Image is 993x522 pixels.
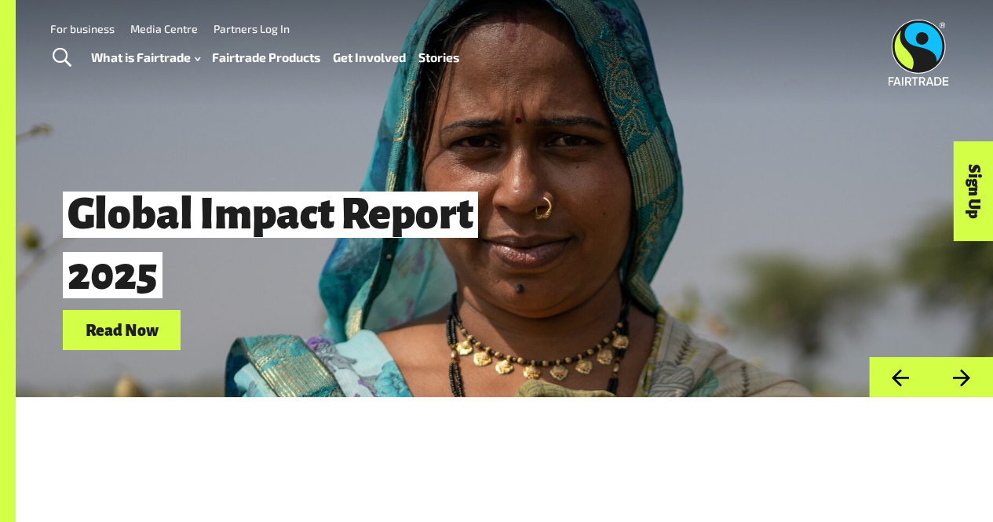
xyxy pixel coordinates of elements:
button: Previous [869,357,931,397]
a: What is Fairtrade [91,46,200,68]
span: Global Impact Report 2025 [63,192,478,298]
a: Media Centre [130,22,198,35]
a: Partners Log In [214,22,290,35]
a: Toggle Search [42,38,81,78]
a: Get Involved [333,46,406,68]
a: For business [50,22,115,35]
img: Fairtrade Australia New Zealand logo [889,20,949,86]
a: Read Now [63,310,181,350]
a: Fairtrade Products [212,46,320,68]
a: Stories [418,46,459,68]
button: Next [931,357,993,397]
